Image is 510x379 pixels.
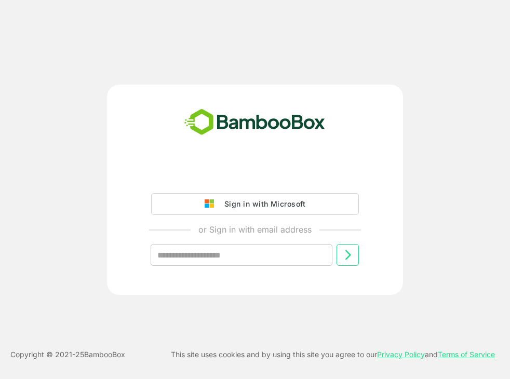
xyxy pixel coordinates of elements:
div: Sign in with Microsoft [219,197,305,211]
p: This site uses cookies and by using this site you agree to our and [171,348,495,361]
p: or Sign in with email address [198,223,312,236]
button: Sign in with Microsoft [151,193,359,215]
img: bamboobox [179,105,331,140]
img: google [205,199,219,209]
a: Terms of Service [438,350,495,359]
p: Copyright © 2021- 25 BambooBox [10,348,125,361]
a: Privacy Policy [377,350,425,359]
